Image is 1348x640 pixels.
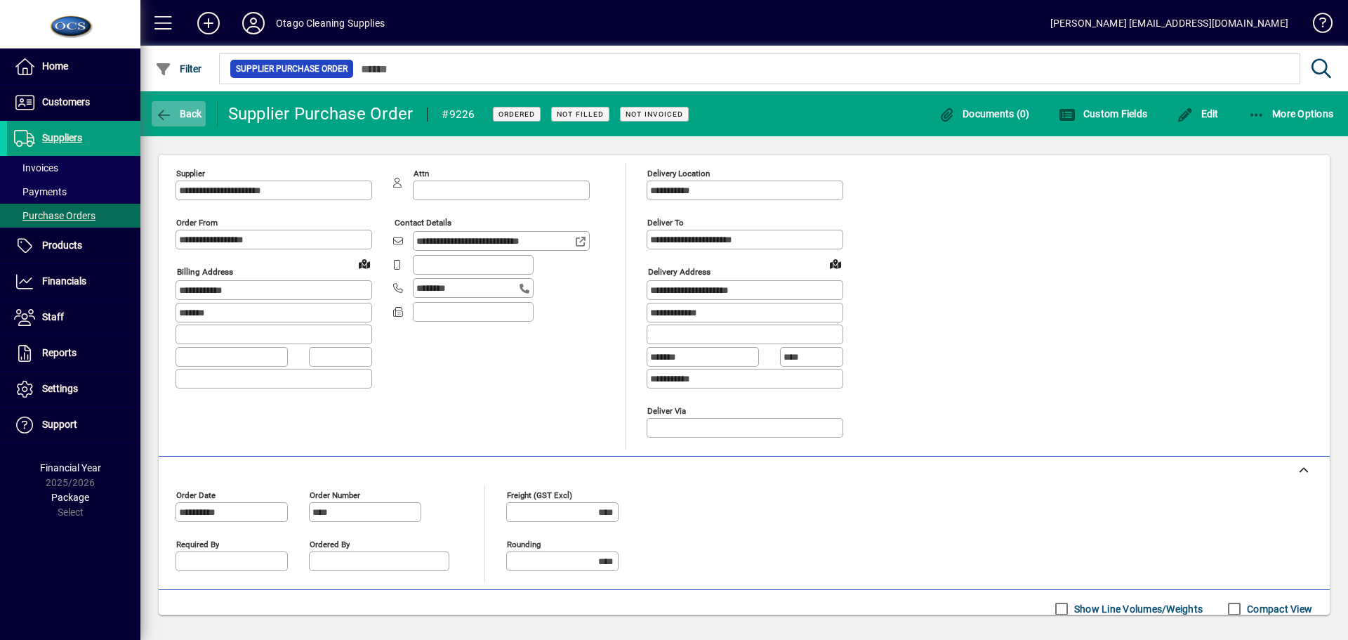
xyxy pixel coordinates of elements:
a: Staff [7,300,140,335]
a: Purchase Orders [7,204,140,228]
span: Edit [1177,108,1219,119]
app-page-header-button: Back [140,101,218,126]
span: Staff [42,311,64,322]
span: Reports [42,347,77,358]
div: #9226 [442,103,475,126]
button: Filter [152,56,206,81]
button: Back [152,101,206,126]
span: More Options [1248,108,1334,119]
mat-label: Rounding [507,539,541,549]
a: Reports [7,336,140,371]
mat-label: Supplier [176,169,205,178]
a: Invoices [7,156,140,180]
div: Supplier Purchase Order [228,103,414,125]
span: Purchase Orders [14,210,95,221]
span: Customers [42,96,90,107]
span: Documents (0) [939,108,1030,119]
mat-label: Delivery Location [647,169,710,178]
mat-label: Deliver via [647,405,686,415]
button: Documents (0) [935,101,1033,126]
button: Profile [231,11,276,36]
span: Package [51,492,89,503]
mat-label: Required by [176,539,219,549]
label: Show Line Volumes/Weights [1071,602,1203,616]
a: Customers [7,85,140,120]
label: Compact View [1244,602,1312,616]
span: Products [42,240,82,251]
a: Payments [7,180,140,204]
a: Settings [7,372,140,407]
span: Ordered [498,110,535,119]
button: Custom Fields [1055,101,1151,126]
button: Edit [1173,101,1222,126]
mat-label: Deliver To [647,218,684,228]
span: Support [42,419,77,430]
span: Custom Fields [1059,108,1147,119]
mat-label: Order date [176,490,216,499]
span: Financial Year [40,462,101,474]
mat-label: Freight (GST excl) [507,490,572,499]
span: Home [42,60,68,72]
a: Knowledge Base [1302,3,1330,48]
a: Support [7,407,140,443]
span: Not Filled [557,110,604,119]
a: Products [7,228,140,263]
a: Home [7,49,140,84]
span: Financials [42,275,86,287]
span: Suppliers [42,132,82,143]
span: Back [155,108,202,119]
span: Not Invoiced [626,110,683,119]
button: More Options [1245,101,1337,126]
a: Financials [7,264,140,299]
span: Invoices [14,162,58,174]
span: Payments [14,186,67,197]
a: View on map [824,252,847,275]
span: Settings [42,383,78,394]
div: Otago Cleaning Supplies [276,12,385,34]
a: View on map [353,252,376,275]
span: Supplier Purchase Order [236,62,348,76]
mat-label: Ordered by [310,539,350,549]
span: Filter [155,63,202,74]
mat-label: Order number [310,490,360,499]
div: [PERSON_NAME] [EMAIL_ADDRESS][DOMAIN_NAME] [1050,12,1288,34]
mat-label: Order from [176,218,218,228]
button: Add [186,11,231,36]
mat-label: Attn [414,169,429,178]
